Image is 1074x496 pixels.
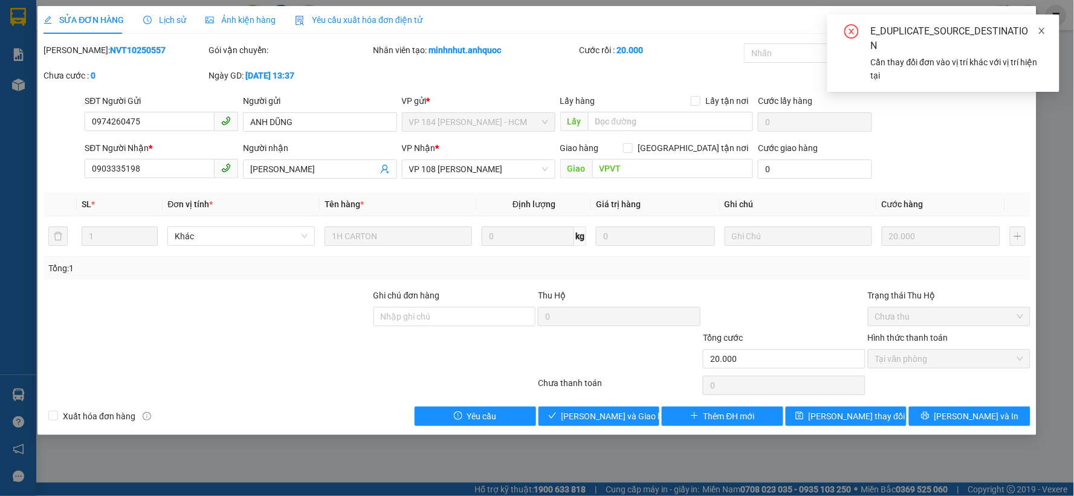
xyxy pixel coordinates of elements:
span: VP Nhận [402,143,436,153]
button: exclamation-circleYêu cầu [415,407,536,426]
input: VD: Bàn, Ghế [325,227,472,246]
label: Ghi chú đơn hàng [374,291,440,300]
label: Hình thức thanh toán [868,333,948,343]
span: edit [44,16,52,24]
input: Cước lấy hàng [758,112,872,132]
div: Nhân viên tạo: [374,43,577,57]
b: minhnhut.anhquoc [429,45,502,55]
span: printer [921,411,930,421]
span: info-circle [143,412,151,420]
input: Dọc đường [588,112,754,131]
span: [GEOGRAPHIC_DATA] tận nơi [633,141,753,155]
div: Trạng thái Thu Hộ [868,289,1030,302]
div: Cần thay đổi đơn vào vị trí khác với vị trí hiện tại [871,56,1045,82]
input: 0 [596,227,715,246]
b: 20.000 [617,45,644,55]
img: icon [295,16,305,25]
div: Chưa thanh toán [537,376,702,398]
label: Cước lấy hàng [758,96,812,106]
span: [PERSON_NAME] thay đổi [809,410,905,423]
span: Đơn vị tính [167,199,213,209]
button: check[PERSON_NAME] và Giao hàng [539,407,660,426]
span: phone [221,163,231,173]
button: Close [1003,6,1037,40]
span: Thu Hộ [538,291,566,300]
span: user-add [380,164,390,174]
b: 0 [91,71,95,80]
span: Lịch sử [143,15,186,25]
span: Yêu cầu xuất hóa đơn điện tử [295,15,422,25]
input: Ghi Chú [725,227,872,246]
button: plus [1010,227,1025,246]
span: Khác [175,227,308,245]
div: [PERSON_NAME]: [44,43,206,57]
div: E_DUPLICATE_SOURCE_DESTINATION [871,24,1045,53]
input: Dọc đường [592,159,754,178]
span: Lấy [560,112,588,131]
span: Yêu cầu [467,410,497,423]
div: Cước rồi : [580,43,742,57]
span: exclamation-circle [454,411,462,421]
div: Người nhận [243,141,396,155]
div: VP gửi [402,94,555,108]
span: VP 108 Lê Hồng Phong - Vũng Tàu [409,160,548,178]
span: kg [574,227,586,246]
div: Chưa cước : [44,69,206,82]
div: Ngày GD: [209,69,371,82]
span: close [1038,27,1046,35]
span: VP 184 Nguyễn Văn Trỗi - HCM [409,113,548,131]
span: SL [82,199,91,209]
span: Lấy tận nơi [700,94,753,108]
div: SĐT Người Nhận [85,141,238,155]
span: Giá trị hàng [596,199,641,209]
span: [PERSON_NAME] và Giao hàng [561,410,678,423]
span: Tại văn phòng [875,350,1023,368]
span: Chưa thu [875,308,1023,326]
span: clock-circle [143,16,152,24]
b: [DATE] 13:37 [245,71,294,80]
b: NVT10250557 [110,45,166,55]
span: Tổng cước [703,333,743,343]
label: Cước giao hàng [758,143,818,153]
button: delete [48,227,68,246]
button: plusThêm ĐH mới [662,407,783,426]
span: Định lượng [513,199,555,209]
span: Ảnh kiện hàng [205,15,276,25]
span: Lấy hàng [560,96,595,106]
button: save[PERSON_NAME] thay đổi [786,407,907,426]
span: Xuất hóa đơn hàng [58,410,140,423]
span: Tên hàng [325,199,364,209]
span: Giao [560,159,592,178]
th: Ghi chú [720,193,877,216]
span: SỬA ĐƠN HÀNG [44,15,124,25]
span: phone [221,116,231,126]
input: 0 [882,227,1001,246]
span: check [548,411,557,421]
span: save [795,411,804,421]
input: Cước giao hàng [758,159,872,179]
span: plus [690,411,699,421]
div: Tổng: 1 [48,262,415,275]
span: [PERSON_NAME] và In [934,410,1019,423]
button: printer[PERSON_NAME] và In [909,407,1030,426]
span: Cước hàng [882,199,924,209]
span: Giao hàng [560,143,599,153]
input: Ghi chú đơn hàng [374,307,536,326]
span: Thêm ĐH mới [704,410,755,423]
span: picture [205,16,214,24]
div: Gói vận chuyển: [209,43,371,57]
span: close-circle [844,24,859,41]
div: Người gửi [243,94,396,108]
div: SĐT Người Gửi [85,94,238,108]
